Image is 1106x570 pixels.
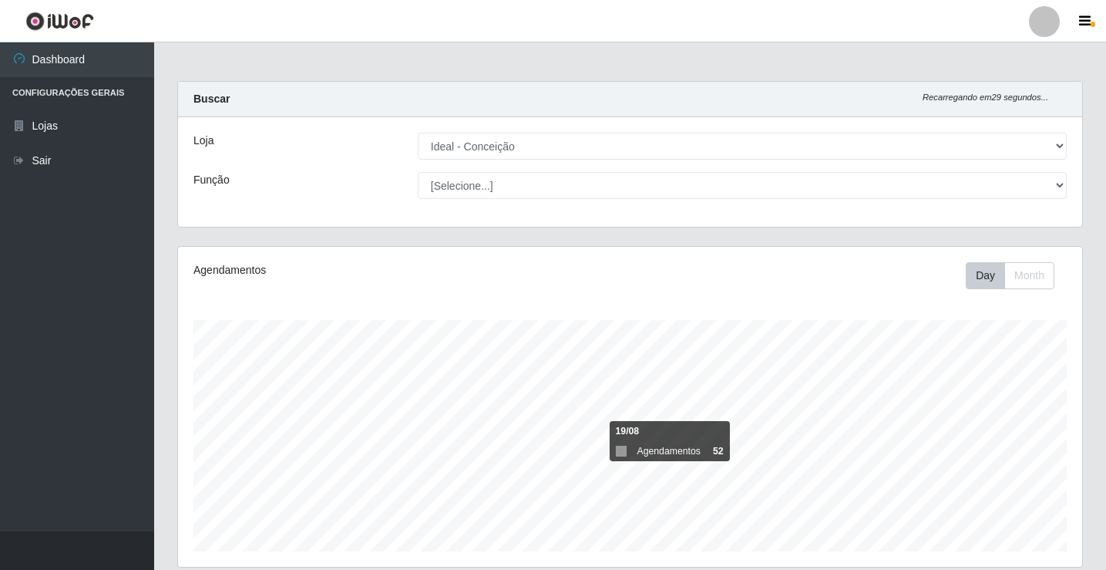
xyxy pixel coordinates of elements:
[966,262,1054,289] div: First group
[966,262,1005,289] button: Day
[193,133,213,149] label: Loja
[1004,262,1054,289] button: Month
[923,93,1048,102] i: Recarregando em 29 segundos...
[25,12,94,31] img: CoreUI Logo
[193,262,544,278] div: Agendamentos
[193,93,230,105] strong: Buscar
[966,262,1067,289] div: Toolbar with button groups
[193,172,230,188] label: Função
